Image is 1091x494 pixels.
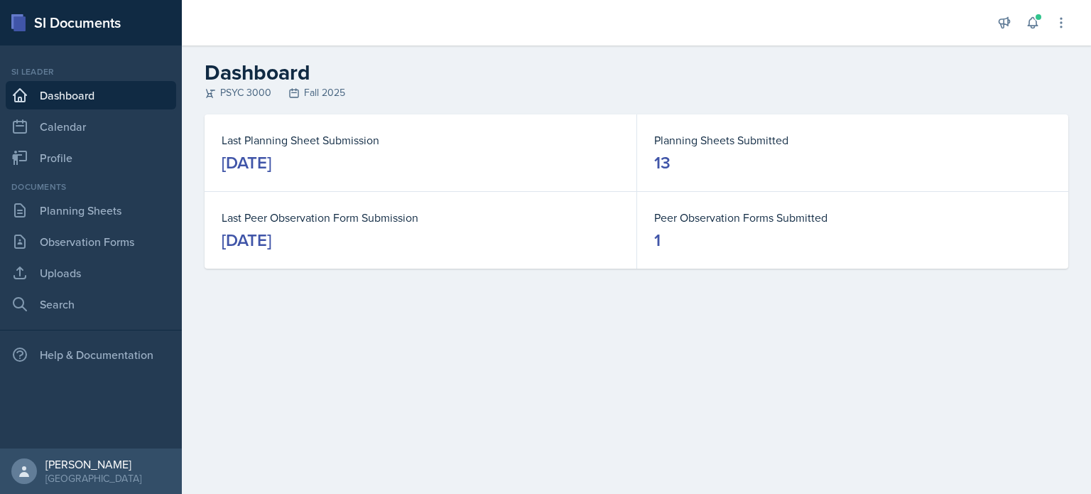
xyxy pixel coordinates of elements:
dt: Last Peer Observation Form Submission [222,209,619,226]
dt: Last Planning Sheet Submission [222,131,619,149]
div: Help & Documentation [6,340,176,369]
div: [PERSON_NAME] [45,457,141,471]
h2: Dashboard [205,60,1068,85]
a: Profile [6,144,176,172]
dt: Planning Sheets Submitted [654,131,1051,149]
div: PSYC 3000 Fall 2025 [205,85,1068,100]
div: [DATE] [222,229,271,252]
a: Uploads [6,259,176,287]
div: [GEOGRAPHIC_DATA] [45,471,141,485]
a: Observation Forms [6,227,176,256]
dt: Peer Observation Forms Submitted [654,209,1051,226]
div: Si leader [6,65,176,78]
div: 13 [654,151,671,174]
a: Planning Sheets [6,196,176,225]
a: Dashboard [6,81,176,109]
div: 1 [654,229,661,252]
div: [DATE] [222,151,271,174]
div: Documents [6,181,176,193]
a: Calendar [6,112,176,141]
a: Search [6,290,176,318]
